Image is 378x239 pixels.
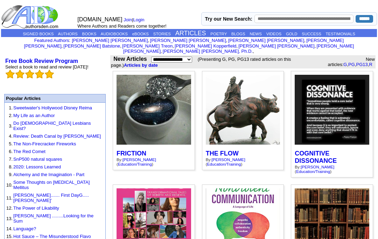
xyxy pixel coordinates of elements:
[111,57,291,68] font: (Presenting G, PG, PG13 rated articles on this page.)
[132,32,149,36] a: eBOOKS
[153,32,171,36] a: STORIES
[13,193,89,203] a: [PERSON_NAME]....... First DayG.....[PERSON_NAME]'
[228,38,304,43] a: [PERSON_NAME] [PERSON_NAME]
[210,32,227,36] a: POETRY
[13,226,36,231] a: Language?
[25,70,34,79] img: bigemptystars.png
[9,172,13,177] font: 9.
[286,32,297,36] a: GOLD
[150,38,226,43] a: [PERSON_NAME] [PERSON_NAME]
[82,32,97,36] a: BOOKS
[266,32,281,36] a: VIDEOS
[13,149,45,154] a: The Red Comet
[24,38,354,54] font: , , , , , , , , , ,
[13,113,55,118] a: My Life as an Author
[206,150,239,157] a: THE FLOW
[9,141,13,146] font: 5.
[231,32,245,36] a: BLOGS
[63,43,120,49] a: [PERSON_NAME] Batstone
[163,49,253,54] a: [PERSON_NAME] [PERSON_NAME], Ph.D.
[175,43,236,49] a: [PERSON_NAME] Kopperfield
[174,44,175,48] font: i
[122,157,156,162] a: [PERSON_NAME]
[1,5,60,29] img: logo_ad.gif
[13,121,91,131] a: Do [DEMOGRAPHIC_DATA] Lesbians Exist?
[301,165,334,169] a: [PERSON_NAME]
[296,169,330,174] a: Education/Training
[24,38,344,49] a: [PERSON_NAME] [PERSON_NAME]
[6,205,13,211] font: 12.
[302,32,321,36] a: SUCCESS
[113,56,147,62] b: New Articles
[149,39,150,43] font: i
[6,171,7,171] img: shim.gif
[254,50,255,53] font: i
[343,62,347,67] a: G
[122,43,173,49] a: [PERSON_NAME] Treon
[6,195,13,201] font: 11.
[9,105,13,110] font: 1.
[295,150,337,164] a: COGNITIVE DISSONANCE
[175,30,206,37] a: ARTICLES
[6,225,7,225] img: shim.gif
[9,133,13,139] font: 4.
[117,150,146,157] a: FRICTION
[6,96,41,101] font: Popular Articles
[162,50,163,53] font: i
[9,123,13,129] font: 3.
[13,164,61,169] a: 2020: Lessons Learned
[6,182,13,188] font: 10.
[133,17,145,22] a: Login
[58,32,77,36] a: AUTHORS
[6,233,7,233] img: shim.gif
[356,62,368,67] a: PG13
[45,70,54,79] img: bigemptystars.png
[328,57,375,67] font: New articles: , , ,
[207,162,241,166] a: Education/Training
[34,38,69,43] a: Featured Authors
[6,216,13,221] font: 13.
[6,226,13,231] font: 14.
[212,157,245,162] a: [PERSON_NAME]
[9,164,13,169] font: 8.
[13,180,90,190] a: Some Thoughts on [MEDICAL_DATA] Mellitus
[13,157,62,162] a: SnP500 natural squares
[118,162,152,166] a: Education/Training
[9,113,13,118] font: 2.
[124,17,132,22] a: Join
[124,63,158,68] a: Articles by date
[295,165,369,174] div: By: ( )
[124,17,147,22] font: |
[250,32,262,36] a: NEWS
[13,213,93,224] a: [PERSON_NAME] .........Looking for the Sum
[23,32,54,36] a: SIGNED BOOKS
[13,205,59,211] a: The Power of Likability
[5,58,78,64] a: Free Book Review Program
[369,62,372,67] a: R
[77,16,122,22] font: [DOMAIN_NAME]
[6,140,7,140] img: shim.gif
[13,141,76,146] a: The Non-Firecracker Fireworks
[13,172,84,177] a: Alchemy and the Imagination - Part
[72,38,148,43] a: [PERSON_NAME] [PERSON_NAME]
[34,38,70,43] font: :
[206,157,280,166] div: By: ( )
[77,23,166,29] font: Where Authors and Readers come together!
[123,43,354,54] a: [PERSON_NAME] [PERSON_NAME]
[348,62,355,67] a: PG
